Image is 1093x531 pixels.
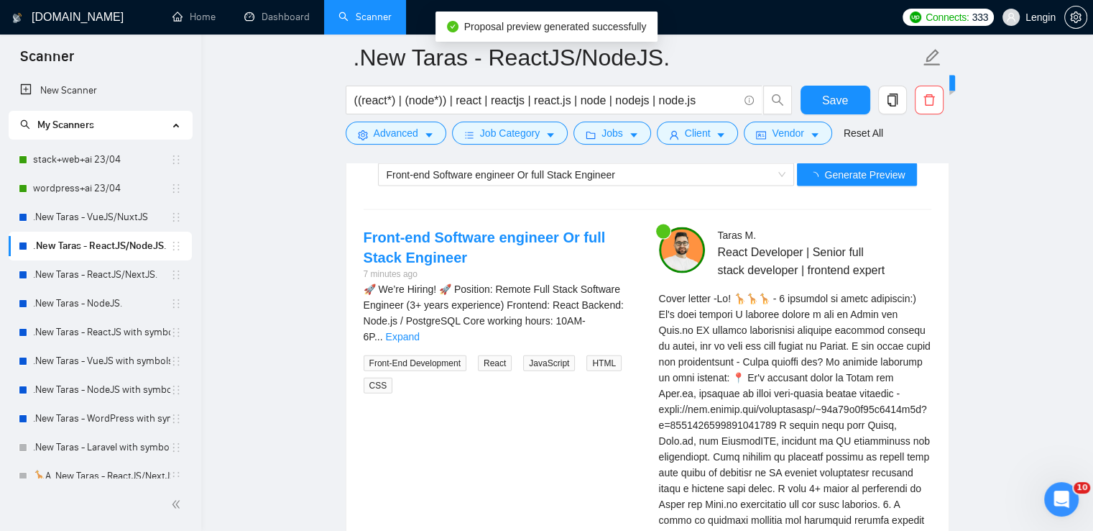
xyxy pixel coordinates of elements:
[170,355,182,367] span: holder
[928,78,949,89] span: New
[879,94,906,106] span: copy
[910,12,921,23] img: upwork-logo.png
[1044,482,1079,517] iframe: Intercom live chat
[801,86,870,114] button: Save
[9,376,192,404] li: .New Taras - NodeJS with symbols
[573,122,651,145] button: folderJobscaret-down
[9,318,192,347] li: .New Taras - ReactJS with symbols
[364,230,606,265] a: Front-end Software engineer Or full Stack Engineer
[33,404,170,433] a: .New Taras - WordPress with symbols
[170,212,182,223] span: holder
[926,9,969,25] span: Connects:
[717,243,888,279] span: React Developer | Senior full stack developer | frontend expert
[33,232,170,260] a: .New Taras - ReactJS/NodeJS.
[374,125,418,141] span: Advanced
[844,125,883,141] a: Reset All
[9,145,192,174] li: stack+web+ai 23/04
[764,94,791,106] span: search
[756,130,766,140] span: idcard
[20,119,94,131] span: My Scanners
[364,378,393,394] span: CSS
[601,125,623,141] span: Jobs
[972,9,987,25] span: 333
[9,404,192,433] li: .New Taras - WordPress with symbols
[1064,12,1087,23] a: setting
[452,122,568,145] button: barsJob Categorycaret-down
[808,172,824,182] span: loading
[358,130,368,140] span: setting
[669,130,679,140] span: user
[172,11,216,23] a: homeHome
[685,125,711,141] span: Client
[464,21,647,32] span: Proposal preview generated successfully
[9,289,192,318] li: .New Taras - NodeJS.
[170,442,182,453] span: holder
[364,355,466,371] span: Front-End Development
[763,86,792,114] button: search
[717,230,756,241] span: Taras M .
[464,130,474,140] span: bars
[20,119,30,130] span: search
[364,283,624,342] span: 🚀 We’re Hiring! 🚀 Position: Remote Full Stack Software Engineer (3+ years experience) Frontend: R...
[364,268,636,281] div: 7 minutes ago
[744,122,831,145] button: idcardVendorcaret-down
[9,76,192,105] li: New Scanner
[33,376,170,404] a: .New Taras - NodeJS with symbols
[37,119,94,131] span: My Scanners
[772,125,803,141] span: Vendor
[171,497,185,512] span: double-left
[33,462,170,491] a: 🦒A .New Taras - ReactJS/NextJS usual 23/04
[9,347,192,376] li: .New Taras - VueJS with symbols
[170,413,182,425] span: holder
[1065,12,1087,23] span: setting
[354,40,920,76] input: Scanner name...
[33,433,170,462] a: .New Taras - Laravel with symbols
[244,11,310,23] a: dashboardDashboard
[797,163,916,186] button: Generate Preview
[354,91,738,109] input: Search Freelance Jobs...
[386,331,420,342] a: Expand
[480,125,540,141] span: Job Category
[629,130,639,140] span: caret-down
[1064,6,1087,29] button: setting
[824,167,905,183] span: Generate Preview
[170,298,182,309] span: holder
[9,462,192,491] li: 🦒A .New Taras - ReactJS/NextJS usual 23/04
[810,130,820,140] span: caret-down
[33,203,170,232] a: .New Taras - VueJS/NuxtJS
[387,169,615,181] span: Front-end Software engineer Or full Stack Engineer
[33,145,170,174] a: stack+web+ai 23/04
[1074,482,1090,494] span: 10
[170,471,182,482] span: holder
[744,96,754,105] span: info-circle
[822,91,848,109] span: Save
[478,355,512,371] span: React
[346,122,446,145] button: settingAdvancedcaret-down
[33,347,170,376] a: .New Taras - VueJS with symbols
[364,281,636,345] div: 🚀 We’re Hiring! 🚀 Position: Remote Full Stack Software Engineer (3+ years experience) Frontend: R...
[9,174,192,203] li: wordpress+ai 23/04
[659,227,705,273] img: c1NLmzrk-0pBZjOo1nLSJnOz0itNHKTdmMHAt8VIsLFzaWqqsJDJtcFyV3OYvrqgu3
[923,48,941,67] span: edit
[586,355,622,371] span: HTML
[545,130,555,140] span: caret-down
[170,327,182,338] span: holder
[9,203,192,232] li: .New Taras - VueJS/NuxtJS
[12,6,22,29] img: logo
[9,433,192,462] li: .New Taras - Laravel with symbols
[9,232,192,260] li: .New Taras - ReactJS/NodeJS.
[424,130,434,140] span: caret-down
[1006,12,1016,22] span: user
[586,130,596,140] span: folder
[33,289,170,318] a: .New Taras - NodeJS.
[170,240,182,252] span: holder
[20,76,180,105] a: New Scanner
[33,318,170,347] a: .New Taras - ReactJS with symbols
[447,21,458,32] span: check-circle
[915,86,944,114] button: delete
[170,183,182,194] span: holder
[657,122,739,145] button: userClientcaret-down
[523,355,575,371] span: JavaScript
[9,260,192,289] li: .New Taras - ReactJS/NextJS.
[716,130,726,140] span: caret-down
